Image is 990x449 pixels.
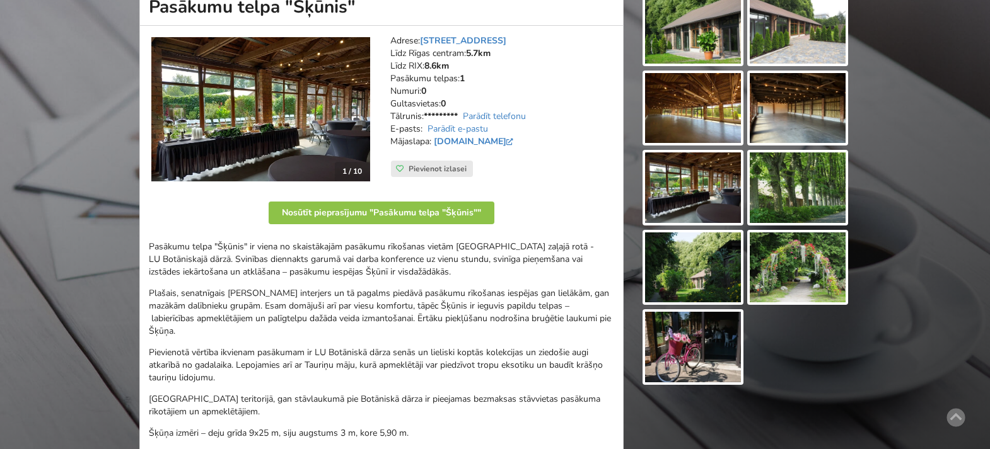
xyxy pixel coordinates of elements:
a: Parādīt e-pastu [428,123,488,135]
strong: 0 [421,85,426,97]
a: Neierastas vietas | Rīga | Pasākumu telpa "Šķūnis" 1 / 10 [151,37,370,181]
a: [STREET_ADDRESS] [420,35,506,47]
span: Pievienot izlasei [409,164,467,174]
img: Pasākumu telpa "Šķūnis" | Rīga | Pasākumu vieta - galerijas bilde [750,232,846,303]
img: Pasākumu telpa "Šķūnis" | Rīga | Pasākumu vieta - galerijas bilde [645,312,741,382]
img: Pasākumu telpa "Šķūnis" | Rīga | Pasākumu vieta - galerijas bilde [645,232,741,303]
p: [GEOGRAPHIC_DATA] teritorijā, gan stāvlaukumā pie Botāniskā dārza ir pieejamas bezmaksas stāvviet... [149,393,614,418]
strong: 1 [460,72,465,84]
strong: 5.7km [466,47,491,59]
a: Parādīt telefonu [463,110,526,122]
p: Plašais, senatnīgais [PERSON_NAME] interjers un tā pagalms piedāvā pasākumu rīkošanas iespējas ga... [149,287,614,338]
strong: 0 [441,98,446,110]
p: Pievienotā vērtība ikvienam pasākumam ir LU Botāniskā dārza senās un lieliski koptās kolekcijas u... [149,346,614,384]
img: Pasākumu telpa "Šķūnis" | Rīga | Pasākumu vieta - galerijas bilde [750,73,846,144]
div: 1 / 10 [335,162,370,181]
img: Pasākumu telpa "Šķūnis" | Rīga | Pasākumu vieta - galerijas bilde [645,73,741,144]
img: Pasākumu telpa "Šķūnis" | Rīga | Pasākumu vieta - galerijas bilde [750,152,846,223]
strong: 8.6km [424,60,449,72]
button: Nosūtīt pieprasījumu "Pasākumu telpa "Šķūnis"" [269,202,494,224]
p: Šķūņa izmēri – deju grīda 9x25 m, siju augstums 3 m, kore 5,90 m. [149,427,614,440]
p: Pasākumu telpa "Šķūnis" ir viena no skaistākajām pasākumu rīkošanas vietām [GEOGRAPHIC_DATA] zaļa... [149,241,614,278]
a: [DOMAIN_NAME] [434,135,516,147]
address: Adrese: Līdz Rīgas centram: Līdz RIX: Pasākumu telpas: Numuri: Gultasvietas: Tālrunis: E-pasts: M... [390,35,614,161]
img: Neierastas vietas | Rīga | Pasākumu telpa "Šķūnis" [151,37,370,181]
img: Pasākumu telpa "Šķūnis" | Rīga | Pasākumu vieta - galerijas bilde [645,152,741,223]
